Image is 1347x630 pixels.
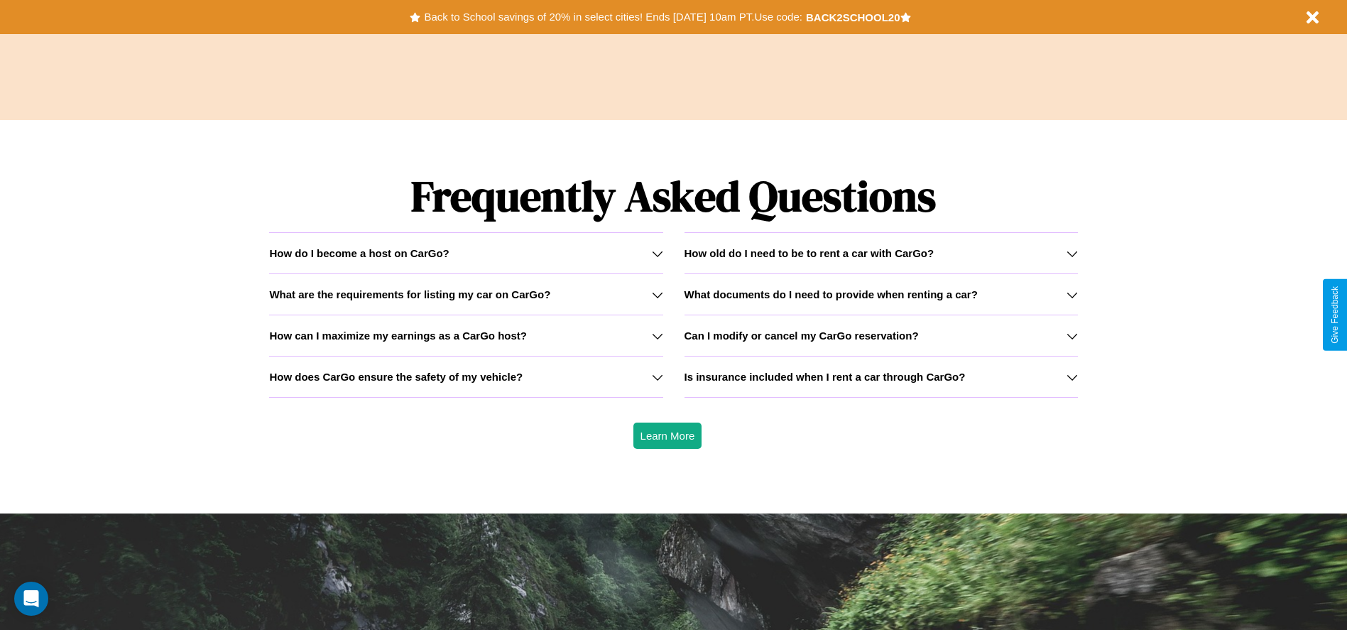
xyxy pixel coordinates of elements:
[633,423,702,449] button: Learn More
[1330,286,1340,344] div: Give Feedback
[685,247,934,259] h3: How old do I need to be to rent a car with CarGo?
[685,288,978,300] h3: What documents do I need to provide when renting a car?
[269,247,449,259] h3: How do I become a host on CarGo?
[269,160,1077,232] h1: Frequently Asked Questions
[269,288,550,300] h3: What are the requirements for listing my car on CarGo?
[420,7,805,27] button: Back to School savings of 20% in select cities! Ends [DATE] 10am PT.Use code:
[806,11,900,23] b: BACK2SCHOOL20
[269,330,527,342] h3: How can I maximize my earnings as a CarGo host?
[14,582,48,616] div: Open Intercom Messenger
[269,371,523,383] h3: How does CarGo ensure the safety of my vehicle?
[685,330,919,342] h3: Can I modify or cancel my CarGo reservation?
[685,371,966,383] h3: Is insurance included when I rent a car through CarGo?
